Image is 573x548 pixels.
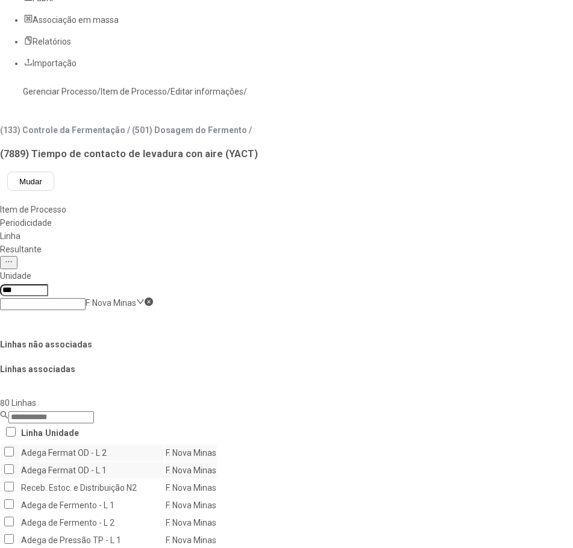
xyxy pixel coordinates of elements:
[20,514,164,531] td: Adega de Fermento - L 2
[171,87,243,96] a: Editar informações
[20,462,164,478] td: Adega Fermat OD - L 1
[20,479,164,496] td: Receb. Estoc. e Distribuição N2
[20,497,164,513] td: Adega de Fermento - L 1
[165,497,217,513] td: F. Nova Minas
[19,177,42,186] span: Mudar
[97,87,101,96] nz-breadcrumb-separator: /
[165,444,217,461] td: F. Nova Minas
[7,172,54,191] button: Mudar
[45,425,80,441] th: Unidade
[167,87,171,96] nz-breadcrumb-separator: /
[33,58,77,68] span: Importação
[33,15,119,25] span: Associação em massa
[20,532,164,548] td: Adega de Pressão TP - L 1
[165,462,217,478] td: F. Nova Minas
[165,514,217,531] td: F. Nova Minas
[33,37,71,46] span: Relatórios
[86,298,136,308] nz-select-item: F. Nova Minas
[243,87,247,96] nz-breadcrumb-separator: /
[165,479,217,496] td: F. Nova Minas
[20,425,43,441] th: Linha
[20,444,164,461] td: Adega Fermat OD - L 2
[101,87,167,96] a: Item de Processo
[23,87,97,96] a: Gerenciar Processo
[165,532,217,548] td: F. Nova Minas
